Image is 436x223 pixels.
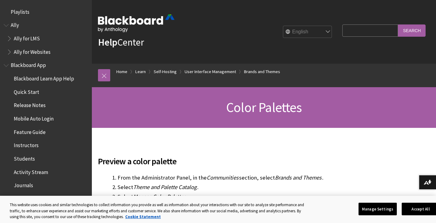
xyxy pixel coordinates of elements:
nav: Book outline for Playlists [4,7,88,17]
span: Brands and Themes [275,174,321,181]
span: Instructors [14,140,39,149]
span: Courses and Organizations [14,194,72,202]
span: Playlists [11,7,29,15]
span: Manage Color Palettes [133,193,186,200]
span: Ally for Websites [14,47,51,55]
img: Blackboard by Anthology [98,14,175,32]
strong: Help [98,36,117,48]
a: HelpCenter [98,36,144,48]
a: User Interface Management [185,68,236,76]
li: Select . [118,183,339,191]
span: Blackboard Learn App Help [14,73,74,82]
span: Students [14,154,35,162]
nav: Book outline for Anthology Ally Help [4,20,88,57]
div: This website uses cookies and similar technologies to collect information you provide as well as ... [10,202,305,220]
a: Learn [135,68,146,76]
span: Theme and Palette Catalog [133,184,197,191]
span: Release Notes [14,100,46,109]
a: Brands and Themes [244,68,280,76]
button: Manage Settings [359,203,397,215]
a: Self-Hosting [154,68,177,76]
span: Quick Start [14,87,39,95]
li: Select . [118,192,339,201]
li: From the Administrator Panel, in the section, select . [118,173,339,182]
span: Mobile Auto Login [14,113,54,122]
span: Blackboard App [11,60,46,69]
span: Preview a color palette [98,155,339,168]
a: Home [116,68,127,76]
a: More information about your privacy, opens in a new tab [125,214,161,219]
span: Ally [11,20,19,28]
span: Feature Guide [14,127,46,135]
span: Color Palettes [226,99,302,116]
span: Activity Stream [14,167,48,175]
select: Site Language Selector [283,26,332,38]
input: Search [398,24,426,36]
span: Ally for LMS [14,33,40,42]
span: Journals [14,180,33,189]
span: Communities [207,174,239,181]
